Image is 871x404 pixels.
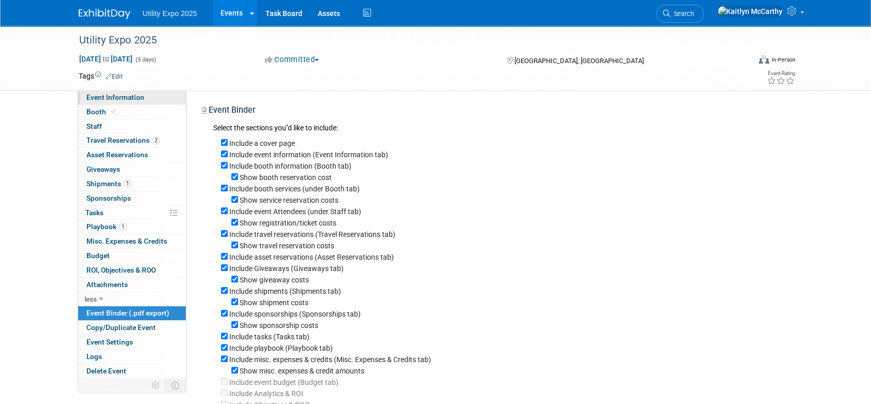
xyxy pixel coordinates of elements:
label: Include tasks (Tasks tab) [229,333,309,341]
span: [GEOGRAPHIC_DATA], [GEOGRAPHIC_DATA] [514,57,644,65]
img: Format-Inperson.png [759,55,769,64]
div: Event Rating [766,71,794,76]
a: Event Binder (.pdf export) [78,306,186,320]
label: Include sponsorships (Sponsorships tab) [229,310,361,318]
span: Tasks [85,208,104,217]
label: Show giveaway costs [240,276,309,284]
a: Event Settings [78,335,186,349]
label: Your ExhibitDay workspace does not have access to Budgeting. [229,378,338,386]
label: Include booth services (under Booth tab) [229,185,360,193]
label: Include travel reservations (Travel Reservations tab) [229,230,395,238]
div: In-Person [771,56,795,64]
a: Shipments1 [78,177,186,191]
span: Staff [86,122,102,130]
a: less [78,292,186,306]
label: Show service reservation costs [240,196,338,204]
label: Show sponsorship costs [240,321,318,330]
span: less [84,295,97,303]
label: Include booth information (Booth tab) [229,162,351,170]
img: Kaitlyn McCarthy [717,6,783,17]
a: Misc. Expenses & Credits [78,234,186,248]
span: Sponsorships [86,194,131,202]
a: Sponsorships [78,191,186,205]
i: Booth reservation complete [111,109,116,114]
span: Delete Event [86,367,126,375]
a: ROI, Objectives & ROO [78,263,186,277]
label: Include asset reservations (Asset Reservations tab) [229,253,394,261]
label: Include shipments (Shipments tab) [229,287,341,295]
a: Giveaways [78,162,186,176]
input: Your ExhibitDay workspace does not have access to Budgeting. [221,378,228,385]
label: Include a cover page [229,139,295,147]
td: Toggle Event Tabs [165,379,186,392]
div: Utility Expo 2025 [76,31,734,50]
span: Budget [86,251,110,260]
span: 1 [119,223,127,231]
a: Playbook1 [78,220,186,234]
label: Include playbook (Playbook tab) [229,344,333,352]
span: Booth [86,108,118,116]
label: Show travel reservation costs [240,242,334,250]
a: Booth [78,105,186,119]
label: Include Giveaways (Giveaways tab) [229,264,344,273]
td: Personalize Event Tab Strip [147,379,165,392]
label: Your ExhibitDay workspace does not have access to Analytics and ROI. [229,390,303,398]
label: Show booth reservation cost [240,173,332,182]
div: Event Binder [202,104,785,119]
span: to [101,55,111,63]
td: Tags [79,71,123,81]
label: Show misc. expenses & credit amounts [240,367,364,375]
input: Your ExhibitDay workspace does not have access to Analytics and ROI. [221,390,228,396]
span: Playbook [86,222,127,231]
a: Attachments [78,278,186,292]
span: Logs [86,352,102,361]
label: Show shipment costs [240,298,308,307]
div: Event Format [689,54,795,69]
a: Travel Reservations2 [78,133,186,147]
img: ExhibitDay [79,9,130,19]
a: Budget [78,249,186,263]
a: Event Information [78,91,186,104]
a: Asset Reservations [78,148,186,162]
label: Show registration/ticket costs [240,219,336,227]
a: Tasks [78,206,186,220]
span: Misc. Expenses & Credits [86,237,167,245]
a: Copy/Duplicate Event [78,321,186,335]
a: Edit [106,73,123,80]
a: Staff [78,119,186,133]
span: [DATE] [DATE] [79,54,133,64]
span: (5 days) [135,56,156,63]
a: Search [656,5,704,23]
label: Include misc. expenses & credits (Misc. Expenses & Credits tab) [229,355,431,364]
a: Logs [78,350,186,364]
label: Include event information (Event Information tab) [229,151,388,159]
label: Include event Attendees (under Staff tab) [229,207,361,216]
span: Giveaways [86,165,120,173]
span: Copy/Duplicate Event [86,323,156,332]
a: Delete Event [78,364,186,378]
span: Attachments [86,280,128,289]
span: 2 [152,137,160,144]
span: Event Settings [86,338,133,346]
span: Asset Reservations [86,151,148,159]
span: Travel Reservations [86,136,160,144]
span: Event Binder (.pdf export) [86,309,169,317]
span: Shipments [86,179,131,188]
span: 1 [124,179,131,187]
div: Select the sections you''d like to include: [213,123,785,134]
span: ROI, Objectives & ROO [86,266,156,274]
span: Utility Expo 2025 [143,9,197,18]
button: Committed [261,54,323,65]
span: Event Information [86,93,144,101]
span: Search [670,10,694,18]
